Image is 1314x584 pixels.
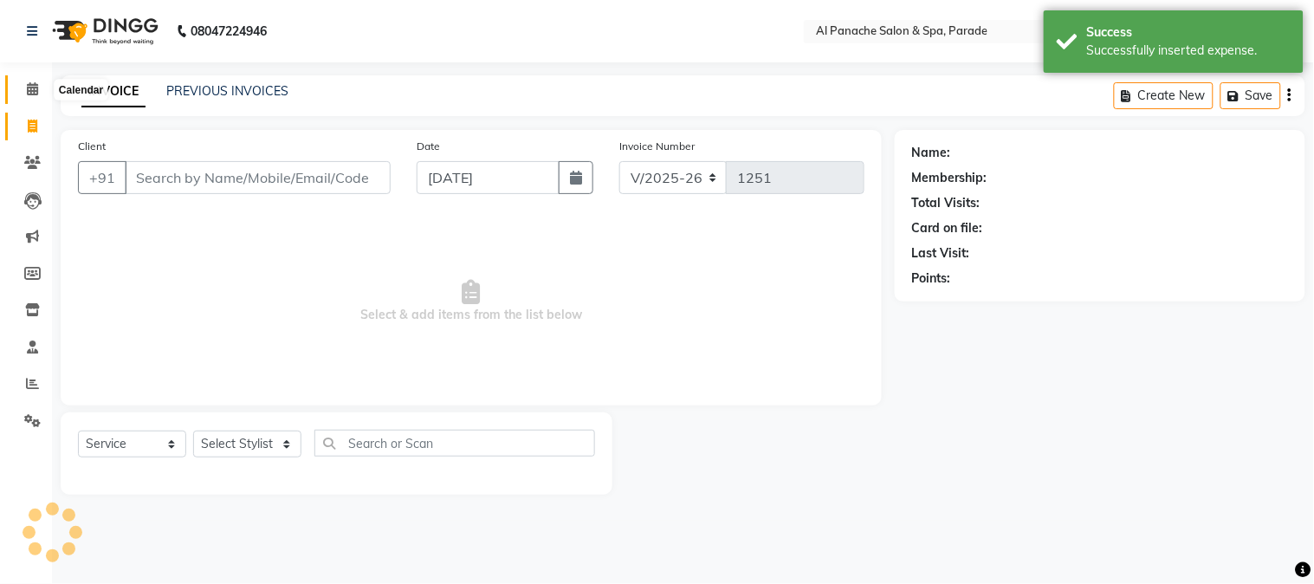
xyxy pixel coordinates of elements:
[191,7,267,55] b: 08047224946
[125,161,391,194] input: Search by Name/Mobile/Email/Code
[314,430,595,457] input: Search or Scan
[78,215,864,388] span: Select & add items from the list below
[1114,82,1214,109] button: Create New
[912,269,951,288] div: Points:
[912,244,970,263] div: Last Visit:
[166,83,288,99] a: PREVIOUS INVOICES
[1087,42,1291,60] div: Successfully inserted expense.
[78,161,126,194] button: +91
[55,80,107,101] div: Calendar
[912,194,981,212] div: Total Visits:
[78,139,106,154] label: Client
[1087,23,1291,42] div: Success
[417,139,440,154] label: Date
[619,139,695,154] label: Invoice Number
[912,219,983,237] div: Card on file:
[44,7,163,55] img: logo
[1220,82,1281,109] button: Save
[912,144,951,162] div: Name:
[912,169,987,187] div: Membership:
